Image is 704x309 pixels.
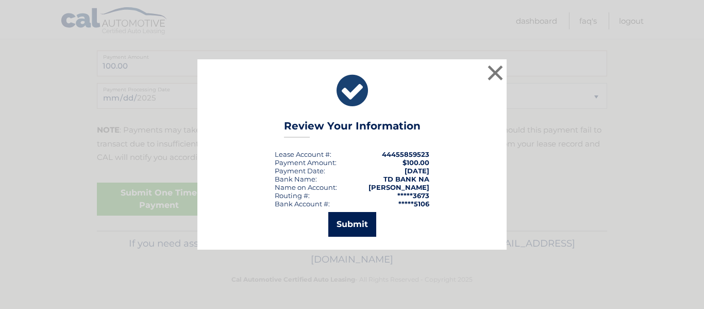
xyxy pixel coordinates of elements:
[368,183,429,191] strong: [PERSON_NAME]
[382,150,429,158] strong: 44455859523
[275,158,337,167] div: Payment Amount:
[275,167,325,175] div: :
[328,212,376,237] button: Submit
[383,175,429,183] strong: TD BANK NA
[284,120,421,138] h3: Review Your Information
[403,158,429,167] span: $100.00
[405,167,429,175] span: [DATE]
[275,150,331,158] div: Lease Account #:
[275,175,317,183] div: Bank Name:
[275,167,324,175] span: Payment Date
[485,62,506,83] button: ×
[275,183,337,191] div: Name on Account:
[275,191,310,200] div: Routing #:
[275,200,330,208] div: Bank Account #:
